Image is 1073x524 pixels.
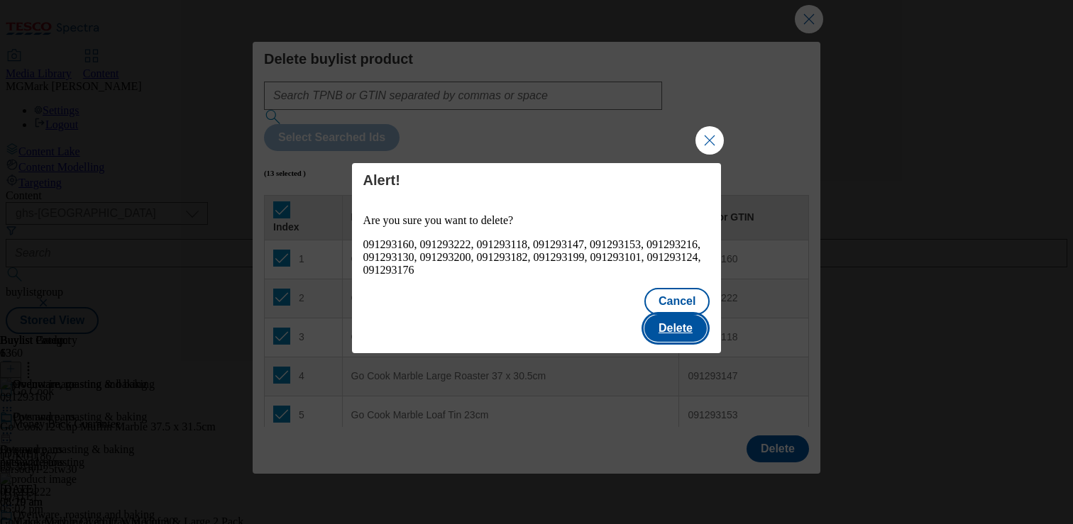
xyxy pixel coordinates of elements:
[644,288,710,315] button: Cancel
[644,315,707,342] button: Delete
[352,163,722,353] div: Modal
[363,238,710,277] div: 091293160, 091293222, 091293118, 091293147, 091293153, 091293216, 091293130, 091293200, 091293182...
[363,214,710,227] p: Are you sure you want to delete?
[363,172,710,189] h4: Alert!
[695,126,724,155] button: Close Modal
